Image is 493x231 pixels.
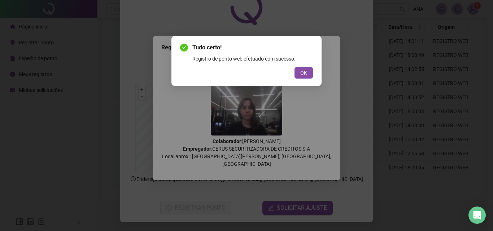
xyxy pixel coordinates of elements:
[192,43,313,52] span: Tudo certo!
[180,44,188,52] span: check-circle
[295,67,313,79] button: OK
[192,55,313,63] div: Registro de ponto web efetuado com sucesso.
[300,69,307,77] span: OK
[468,206,486,224] div: Open Intercom Messenger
